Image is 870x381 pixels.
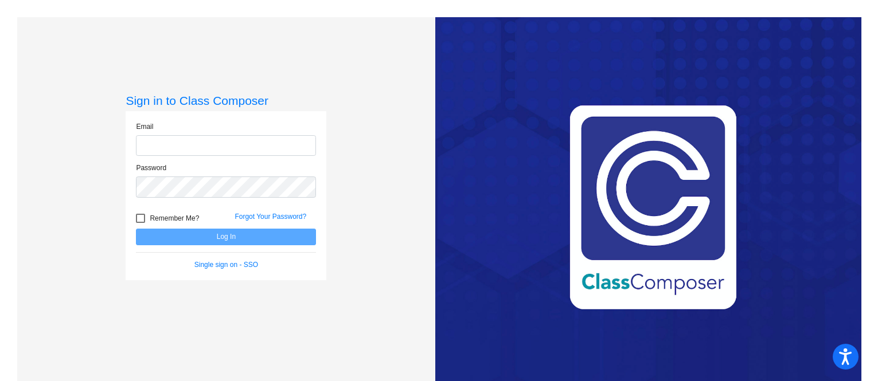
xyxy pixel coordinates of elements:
a: Single sign on - SSO [194,261,258,269]
h3: Sign in to Class Composer [126,93,326,108]
span: Remember Me? [150,211,199,225]
button: Log In [136,229,316,245]
a: Forgot Your Password? [235,213,306,221]
label: Email [136,121,153,132]
label: Password [136,163,166,173]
